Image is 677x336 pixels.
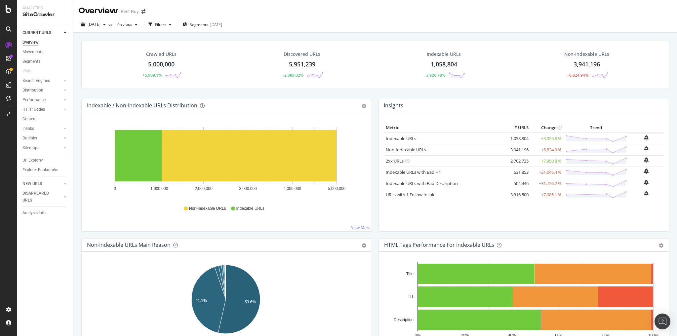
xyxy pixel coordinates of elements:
div: SiteCrawler [22,11,68,19]
button: Segments[DATE] [180,19,225,30]
div: Sitemaps [22,144,39,151]
text: H1 [409,295,414,299]
div: +2,089.02% [282,72,303,78]
div: Movements [22,49,43,56]
h4: Insights [384,101,403,110]
div: CURRENT URLS [22,29,51,36]
div: bell-plus [644,157,649,163]
span: Previous [114,21,132,27]
span: Non-Indexable URLs [189,206,226,211]
div: Indexable URLs [427,51,461,57]
a: Movements [22,49,68,56]
div: HTTP Codes [22,106,45,113]
div: Visits [22,68,32,75]
button: Filters [146,19,174,30]
a: Indexable URLs [386,135,416,141]
div: Performance [22,96,46,103]
text: 53.6% [245,300,256,304]
th: Metric [384,123,504,133]
div: bell-plus [644,146,649,151]
div: 3,941,196 [574,60,600,69]
td: +7,085.1 % [530,189,563,200]
div: NEW URLS [22,180,42,187]
div: Inlinks [22,125,34,132]
a: Distribution [22,87,62,94]
div: bell-plus [644,180,649,185]
a: Inlinks [22,125,62,132]
div: Open Intercom Messenger [655,314,670,329]
td: 3,316,500 [504,189,530,200]
div: Non-Indexable URLs Main Reason [87,242,171,248]
div: HTML Tags Performance for Indexable URLs [384,242,494,248]
div: bell-plus [644,168,649,174]
div: Overview [79,5,118,17]
a: CURRENT URLS [22,29,62,36]
a: Url Explorer [22,157,68,164]
a: Performance [22,96,62,103]
span: vs [108,21,114,27]
div: Crawled URLs [146,51,177,57]
text: 0 [114,186,116,191]
div: gear [659,243,663,248]
div: Content [22,116,37,123]
svg: A chart. [87,123,365,200]
a: Analysis Info [22,209,68,216]
div: Overview [22,39,38,46]
th: # URLS [504,123,530,133]
div: 1,058,804 [431,60,457,69]
div: bell-plus [644,135,649,140]
div: gear [362,104,366,108]
td: 504,446 [504,178,530,189]
div: Discovered URLs [284,51,320,57]
a: View More [351,225,371,230]
div: 5,951,239 [289,60,315,69]
text: Description [394,317,414,322]
div: +5,909.1% [142,72,162,78]
a: HTTP Codes [22,106,62,113]
a: Overview [22,39,68,46]
div: Best Buy [121,8,139,15]
div: Analysis Info [22,209,46,216]
text: 5,000,000 [328,186,346,191]
td: 1,058,804 [504,133,530,144]
text: 1,000,000 [150,186,168,191]
td: 2,702,735 [504,155,530,167]
text: 4,000,000 [284,186,301,191]
a: Outlinks [22,135,62,142]
a: Segments [22,58,68,65]
div: [DATE] [210,22,222,27]
text: 3,000,000 [239,186,257,191]
a: Visits [22,68,39,75]
div: Distribution [22,87,43,94]
td: +3,926.8 % [530,133,563,144]
td: +21,046.4 % [530,167,563,178]
div: Explorer Bookmarks [22,167,58,173]
a: Content [22,116,68,123]
td: 631,853 [504,167,530,178]
div: Analytics [22,5,68,11]
td: 3,941,196 [504,144,530,155]
div: DISAPPEARED URLS [22,190,56,204]
a: Explorer Bookmarks [22,167,68,173]
a: Indexable URLs with Bad H1 [386,169,441,175]
div: arrow-right-arrow-left [141,9,145,14]
td: +31,726.2 % [530,178,563,189]
a: Non-Indexable URLs [386,147,426,153]
a: Sitemaps [22,144,62,151]
th: Change [530,123,563,133]
text: 2,000,000 [195,186,213,191]
span: Segments [190,22,208,27]
div: Url Explorer [22,157,43,164]
span: Indexable URLs [236,206,264,211]
div: +6,824.94% [567,72,588,78]
text: 41.1% [196,298,207,303]
div: gear [362,243,366,248]
text: Title [406,272,414,276]
div: Non-Indexable URLs [564,51,609,57]
div: 5,000,000 [148,60,175,69]
button: Previous [114,19,140,30]
span: 2025 Sep. 9th [88,21,100,27]
td: +7,950.8 % [530,155,563,167]
a: Indexable URLs with Bad Description [386,180,458,186]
